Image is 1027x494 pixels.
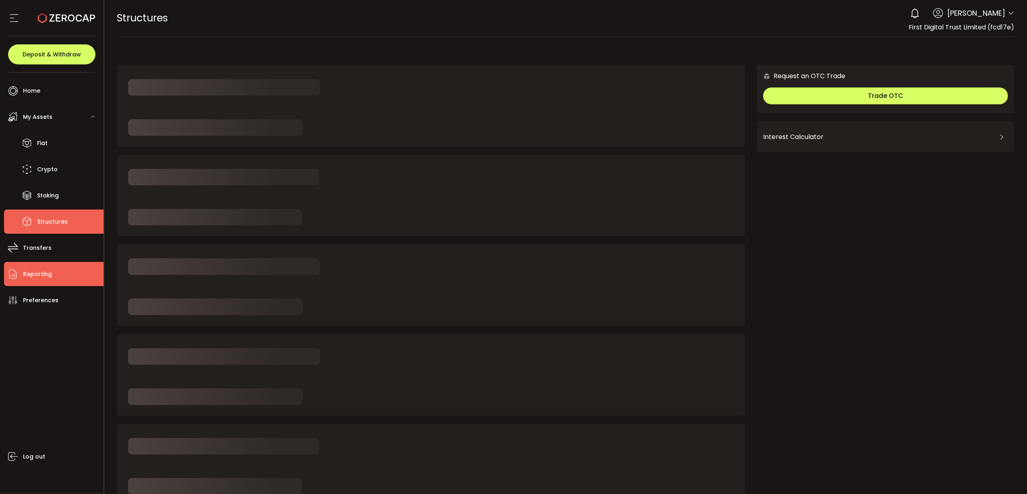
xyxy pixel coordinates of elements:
[23,85,40,97] span: Home
[868,91,903,100] span: Trade OTC
[23,111,52,123] span: My Assets
[37,164,58,175] span: Crypto
[23,52,81,57] span: Deposit & Withdraw
[37,216,68,228] span: Structures
[23,451,45,463] span: Log out
[987,455,1027,494] iframe: Chat Widget
[23,295,58,306] span: Preferences
[763,87,1008,104] button: Trade OTC
[8,44,95,64] button: Deposit & Withdraw
[909,23,1014,32] span: First Digital Trust Limited (fcd17e)
[763,73,770,80] img: 6nGpN7MZ9FLuBP83NiajKbTRY4UzlzQtBKtCrLLspmCkSvCZHBKvY3NxgQaT5JnOQREvtQ257bXeeSTueZfAPizblJ+Fe8JwA...
[763,127,1008,147] div: Interest Calculator
[117,11,168,25] span: Structures
[37,137,48,149] span: Fiat
[947,8,1005,19] span: [PERSON_NAME]
[23,242,52,254] span: Transfers
[757,71,845,81] div: Request an OTC Trade
[23,268,52,280] span: Reporting
[37,190,59,201] span: Staking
